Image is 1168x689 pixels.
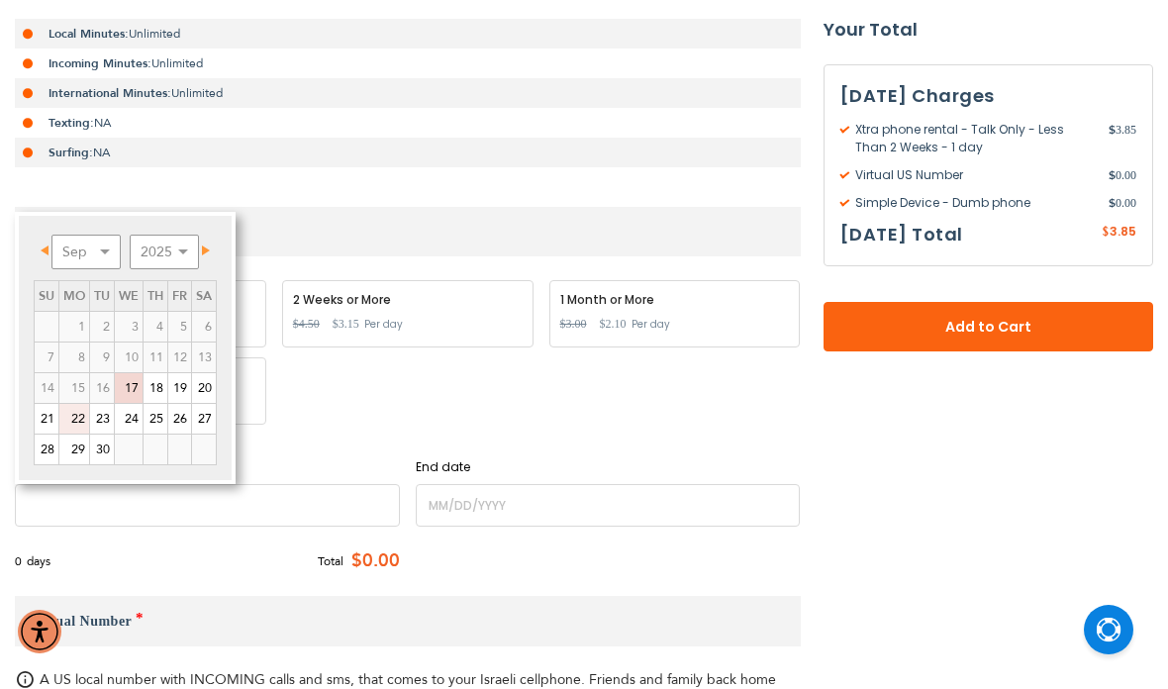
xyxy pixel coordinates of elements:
span: $ [1109,121,1116,139]
div: Accessibility Menu [18,610,61,653]
a: 27 [192,404,216,434]
span: 11 [144,343,167,372]
input: MM/DD/YYYY [15,484,400,527]
strong: Local Minutes: [49,26,129,42]
a: Prev [36,238,60,262]
input: MM/DD/YYYY [416,484,801,527]
span: $2.10 [600,317,627,331]
span: 8 [59,343,89,372]
a: 17 [115,373,143,403]
a: 19 [168,373,191,403]
h3: When do you need service? [15,207,801,256]
span: Thursday [147,287,163,305]
span: 13 [192,343,216,372]
strong: Incoming Minutes: [49,55,151,71]
span: 7 [35,343,58,372]
span: Wednesday [119,287,139,305]
span: days [27,552,50,570]
span: 0.00 [1109,194,1136,212]
a: 30 [90,435,114,464]
select: Select month [51,235,121,269]
span: 0 [15,552,27,570]
a: 28 [35,435,58,464]
span: Per day [632,316,670,334]
span: Add to Cart [889,317,1089,338]
a: 25 [144,404,167,434]
a: 22 [59,404,89,434]
span: 5 [168,312,191,342]
span: 15 [59,373,89,403]
select: Select year [130,235,199,269]
a: 29 [59,435,89,464]
span: 3.85 [1110,223,1136,240]
span: 9 [90,343,114,372]
a: 20 [192,373,216,403]
span: Next [202,246,210,255]
a: 18 [144,373,167,403]
span: Virtual Number [30,614,132,629]
strong: Your Total [824,15,1154,45]
strong: International Minutes: [49,85,171,101]
span: 3 [115,312,143,342]
li: Unlimited [15,19,801,49]
span: Friday [172,287,187,305]
span: 14 [35,373,58,403]
span: $ [1109,166,1116,184]
span: $3.00 [560,317,587,331]
div: 1 Month or More [560,291,790,309]
span: 1 [59,312,89,342]
span: $0.00 [343,546,400,576]
span: Tuesday [94,287,110,305]
span: Sunday [39,287,54,305]
span: 12 [168,343,191,372]
span: $ [1109,194,1116,212]
li: NA [15,138,801,167]
span: Saturday [196,287,212,305]
li: Unlimited [15,49,801,78]
span: 2 [90,312,114,342]
label: End date [416,458,801,476]
span: Monday [63,287,85,305]
span: $4.50 [293,317,320,331]
a: Next [190,238,215,262]
span: 10 [115,343,143,372]
a: 23 [90,404,114,434]
span: 4 [144,312,167,342]
span: 3.85 [1109,121,1136,156]
li: Unlimited [15,78,801,108]
span: $3.15 [333,317,359,331]
span: Simple Device - Dumb phone [840,194,1110,212]
span: 0.00 [1109,166,1136,184]
div: 2 Weeks or More [293,291,523,309]
a: 24 [115,404,143,434]
span: Prev [41,246,49,255]
span: $ [1102,224,1110,242]
span: 16 [90,373,114,403]
strong: Surfing: [49,145,93,160]
strong: Texting: [49,115,94,131]
a: 26 [168,404,191,434]
li: NA [15,108,801,138]
button: Add to Cart [824,302,1154,351]
span: Xtra phone rental - Talk Only - Less Than 2 Weeks - 1 day [840,121,1110,156]
span: Per day [364,316,403,334]
h3: [DATE] Charges [840,81,1137,111]
a: 21 [35,404,58,434]
span: Total [318,552,343,570]
span: 6 [192,312,216,342]
h3: [DATE] Total [840,220,963,249]
span: Virtual US Number [840,166,1110,184]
